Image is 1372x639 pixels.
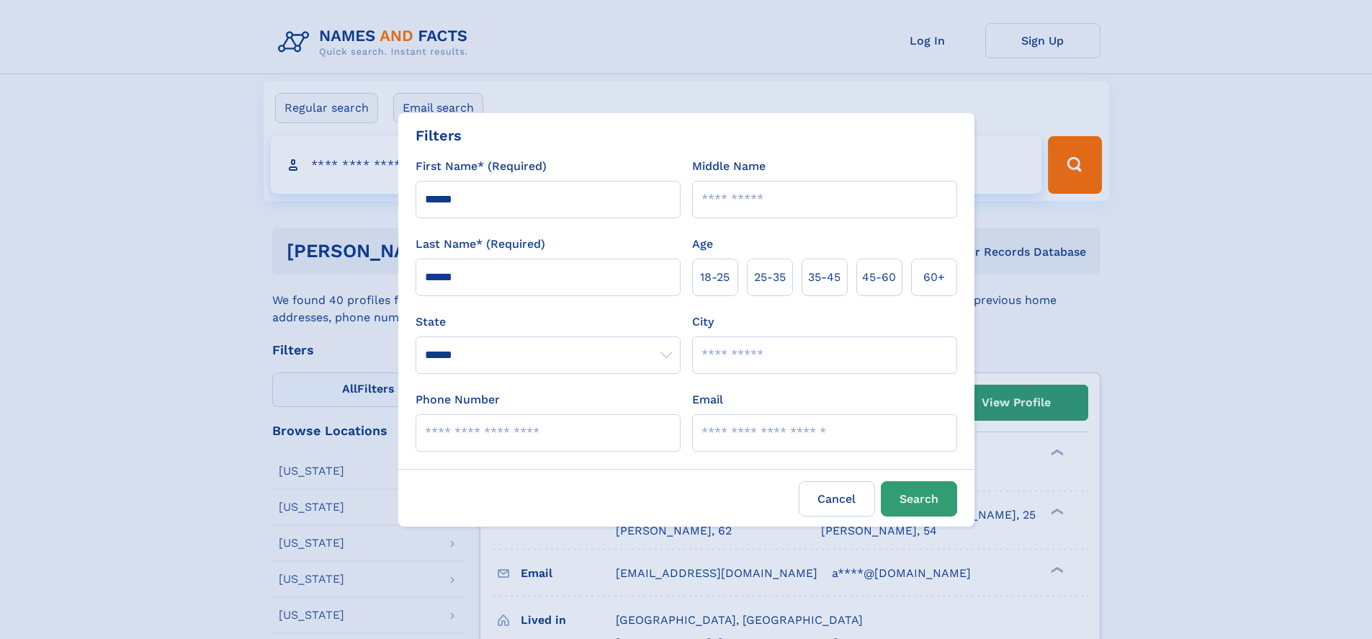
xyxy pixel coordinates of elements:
label: Email [692,391,723,408]
label: Last Name* (Required) [416,236,545,253]
button: Search [881,481,957,517]
div: Filters [416,125,462,146]
label: State [416,313,681,331]
label: Age [692,236,713,253]
span: 18‑25 [700,269,730,286]
label: Middle Name [692,158,766,175]
label: City [692,313,714,331]
span: 45‑60 [862,269,896,286]
span: 35‑45 [808,269,840,286]
span: 60+ [923,269,945,286]
label: First Name* (Required) [416,158,547,175]
label: Phone Number [416,391,500,408]
label: Cancel [799,481,875,517]
span: 25‑35 [754,269,786,286]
